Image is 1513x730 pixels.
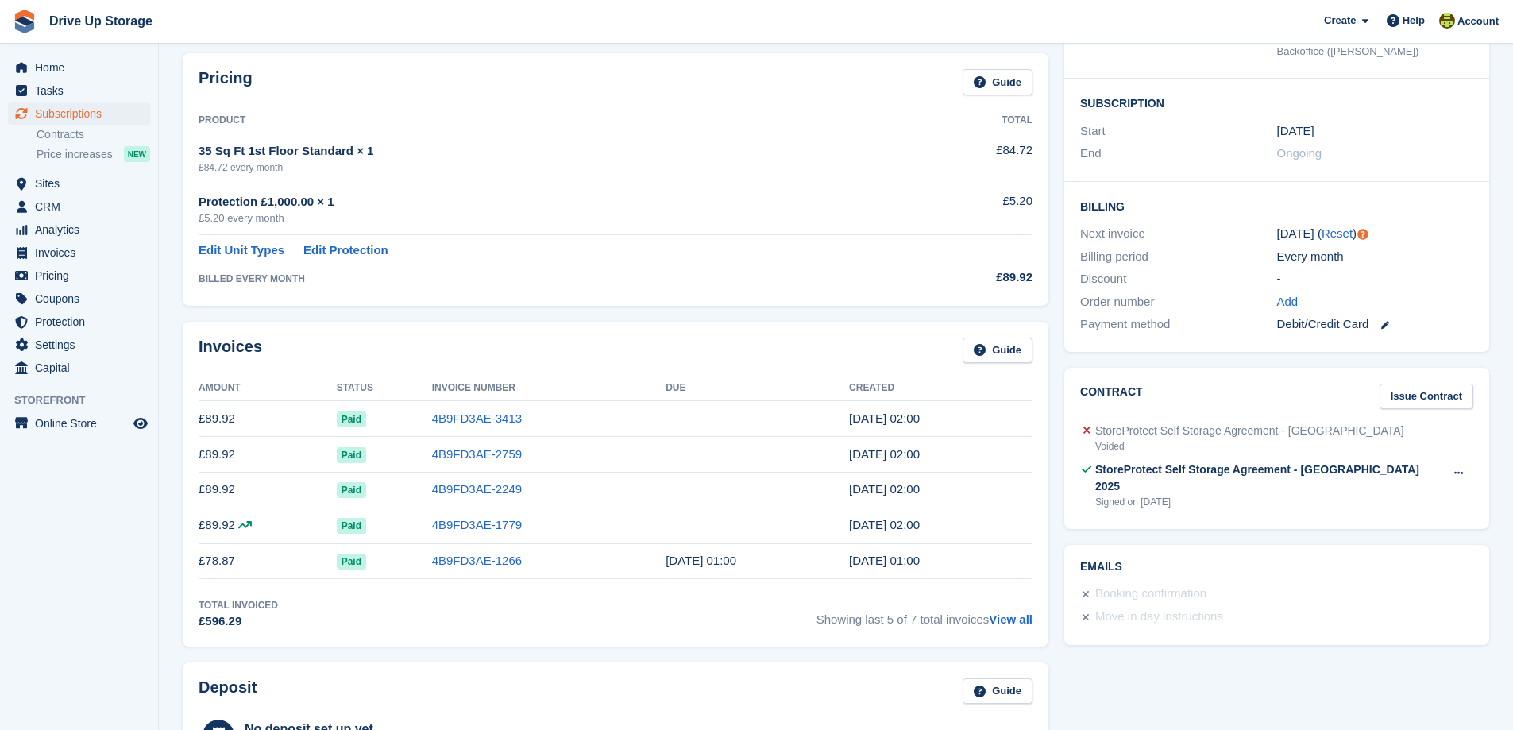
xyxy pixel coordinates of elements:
a: 4B9FD3AE-1266 [432,554,522,567]
span: Online Store [35,412,130,435]
div: - [1277,270,1473,288]
a: menu [8,334,150,356]
div: Booking confirmation [1095,585,1206,604]
h2: Contract [1080,384,1143,410]
img: Lindsay Dawes [1439,13,1455,29]
span: Home [35,56,130,79]
a: menu [8,265,150,287]
a: 4B9FD3AE-2249 [432,482,522,496]
div: £596.29 [199,612,278,631]
a: 4B9FD3AE-3413 [432,411,522,425]
th: Created [849,376,1032,401]
span: Showing last 5 of 7 total invoices [816,598,1032,631]
span: Create [1324,13,1356,29]
a: menu [8,79,150,102]
time: 2025-05-21 01:00:24 UTC [849,482,920,496]
div: Billing period [1080,248,1276,266]
div: Backoffice ([PERSON_NAME]) [1277,44,1473,60]
span: Help [1403,13,1425,29]
th: Total [898,108,1032,133]
a: Guide [963,69,1032,95]
a: menu [8,56,150,79]
td: £89.92 [199,401,337,437]
span: Coupons [35,288,130,310]
a: menu [8,288,150,310]
h2: Emails [1080,561,1473,574]
div: Move in day instructions [1095,608,1223,627]
span: Account [1457,14,1499,29]
a: menu [8,195,150,218]
span: Ongoing [1277,146,1322,160]
span: Price increases [37,147,113,162]
a: Price increases NEW [37,145,150,163]
a: menu [8,172,150,195]
div: Signed on [DATE] [1095,495,1444,509]
div: StoreProtect Self Storage Agreement - [GEOGRAPHIC_DATA] [1095,423,1404,439]
time: 2025-03-21 01:00:28 UTC [849,554,920,567]
td: £5.20 [898,183,1032,235]
time: 2025-04-21 01:00:32 UTC [849,518,920,531]
span: Subscriptions [35,102,130,125]
th: Amount [199,376,337,401]
a: 4B9FD3AE-2759 [432,447,522,461]
div: Every month [1277,248,1473,266]
a: menu [8,102,150,125]
div: Voided [1095,439,1404,454]
span: Sites [35,172,130,195]
time: 2025-06-21 01:00:25 UTC [849,447,920,461]
div: Total Invoiced [199,598,278,612]
time: 2025-03-22 01:00:00 UTC [666,554,736,567]
th: Product [199,108,898,133]
th: Invoice Number [432,376,666,401]
h2: Billing [1080,198,1473,214]
span: Protection [35,311,130,333]
span: Tasks [35,79,130,102]
span: Paid [337,482,366,498]
a: Issue Contract [1380,384,1473,410]
span: Invoices [35,241,130,264]
div: Next invoice [1080,225,1276,243]
td: £84.72 [898,133,1032,183]
a: Reset [1322,226,1353,240]
a: menu [8,412,150,435]
a: 4B9FD3AE-1779 [432,518,522,531]
span: Paid [337,447,366,463]
div: NEW [124,146,150,162]
td: £89.92 [199,437,337,473]
span: Analytics [35,218,130,241]
h2: Invoices [199,338,262,364]
div: £5.20 every month [199,211,898,226]
td: £89.92 [199,508,337,543]
td: £78.87 [199,543,337,579]
time: 2025-01-21 01:00:00 UTC [1277,122,1314,141]
th: Status [337,376,432,401]
a: Guide [963,338,1032,364]
span: Settings [35,334,130,356]
div: StoreProtect Self Storage Agreement - [GEOGRAPHIC_DATA] 2025 [1095,462,1444,495]
td: £89.92 [199,472,337,508]
a: menu [8,218,150,241]
a: Edit Unit Types [199,241,284,260]
a: Add [1277,293,1299,311]
span: Paid [337,518,366,534]
span: Capital [35,357,130,379]
a: Contracts [37,127,150,142]
div: BILLED EVERY MONTH [199,272,898,286]
a: Drive Up Storage [43,8,159,34]
div: £84.72 every month [199,160,898,175]
a: menu [8,241,150,264]
div: Payment method [1080,315,1276,334]
div: [DATE] ( ) [1277,225,1473,243]
span: Paid [337,554,366,570]
span: CRM [35,195,130,218]
a: menu [8,357,150,379]
h2: Deposit [199,678,257,705]
th: Due [666,376,849,401]
div: Order number [1080,293,1276,311]
h2: Subscription [1080,95,1473,110]
a: View all [989,612,1032,626]
div: Protection £1,000.00 × 1 [199,193,898,211]
span: Pricing [35,265,130,287]
span: Storefront [14,392,158,408]
a: Edit Protection [303,241,388,260]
